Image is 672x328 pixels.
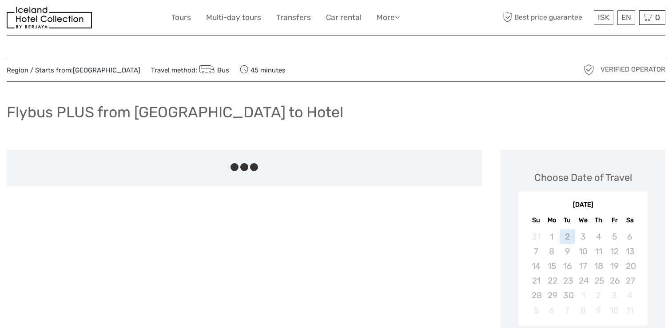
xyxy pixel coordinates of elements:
[377,11,400,24] a: More
[606,214,622,226] div: Fr
[575,244,591,259] div: Not available Wednesday, September 10th, 2025
[544,273,560,288] div: Not available Monday, September 22nd, 2025
[7,7,92,28] img: 1844-aee08c21-73b1-41f0-80d1-75466d7068a3_logo_small.jpg
[501,10,592,25] span: Best price guarantee
[622,273,638,288] div: Not available Saturday, September 27th, 2025
[622,214,638,226] div: Sa
[73,66,140,74] a: [GEOGRAPHIC_DATA]
[560,273,575,288] div: Not available Tuesday, September 23rd, 2025
[544,214,560,226] div: Mo
[206,11,261,24] a: Multi-day tours
[591,214,606,226] div: Th
[622,288,638,303] div: Not available Saturday, October 4th, 2025
[606,288,622,303] div: Not available Friday, October 3rd, 2025
[528,229,544,244] div: Not available Sunday, August 31st, 2025
[528,303,544,318] div: Not available Sunday, October 5th, 2025
[521,229,645,318] div: month 2025-09
[7,66,140,75] span: Region / Starts from:
[528,273,544,288] div: Not available Sunday, September 21st, 2025
[528,288,544,303] div: Not available Sunday, September 28th, 2025
[240,64,286,76] span: 45 minutes
[600,65,665,74] span: Verified Operator
[582,63,596,77] img: verified_operator_grey_128.png
[654,13,661,22] span: 0
[151,64,229,76] span: Travel method:
[7,103,343,121] h1: Flybus PLUS from [GEOGRAPHIC_DATA] to Hotel
[606,259,622,273] div: Not available Friday, September 19th, 2025
[606,303,622,318] div: Not available Friday, October 10th, 2025
[591,303,606,318] div: Not available Thursday, October 9th, 2025
[591,229,606,244] div: Not available Thursday, September 4th, 2025
[560,288,575,303] div: Not available Tuesday, September 30th, 2025
[171,11,191,24] a: Tours
[622,303,638,318] div: Not available Saturday, October 11th, 2025
[528,259,544,273] div: Not available Sunday, September 14th, 2025
[560,214,575,226] div: Tu
[544,288,560,303] div: Not available Monday, September 29th, 2025
[560,303,575,318] div: Not available Tuesday, October 7th, 2025
[598,13,609,22] span: ISK
[326,11,362,24] a: Car rental
[575,214,591,226] div: We
[528,214,544,226] div: Su
[575,303,591,318] div: Not available Wednesday, October 8th, 2025
[544,229,560,244] div: Not available Monday, September 1st, 2025
[544,244,560,259] div: Not available Monday, September 8th, 2025
[276,11,311,24] a: Transfers
[591,273,606,288] div: Not available Thursday, September 25th, 2025
[606,244,622,259] div: Not available Friday, September 12th, 2025
[560,229,575,244] div: Not available Tuesday, September 2nd, 2025
[575,229,591,244] div: Not available Wednesday, September 3rd, 2025
[197,66,229,74] a: Bus
[622,229,638,244] div: Not available Saturday, September 6th, 2025
[560,259,575,273] div: Not available Tuesday, September 16th, 2025
[528,244,544,259] div: Not available Sunday, September 7th, 2025
[591,259,606,273] div: Not available Thursday, September 18th, 2025
[560,244,575,259] div: Not available Tuesday, September 9th, 2025
[575,273,591,288] div: Not available Wednesday, September 24th, 2025
[591,288,606,303] div: Not available Thursday, October 2nd, 2025
[575,288,591,303] div: Not available Wednesday, October 1st, 2025
[591,244,606,259] div: Not available Thursday, September 11th, 2025
[606,229,622,244] div: Not available Friday, September 5th, 2025
[617,10,635,25] div: EN
[622,244,638,259] div: Not available Saturday, September 13th, 2025
[534,171,632,184] div: Choose Date of Travel
[544,259,560,273] div: Not available Monday, September 15th, 2025
[518,200,648,210] div: [DATE]
[575,259,591,273] div: Not available Wednesday, September 17th, 2025
[622,259,638,273] div: Not available Saturday, September 20th, 2025
[544,303,560,318] div: Not available Monday, October 6th, 2025
[606,273,622,288] div: Not available Friday, September 26th, 2025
